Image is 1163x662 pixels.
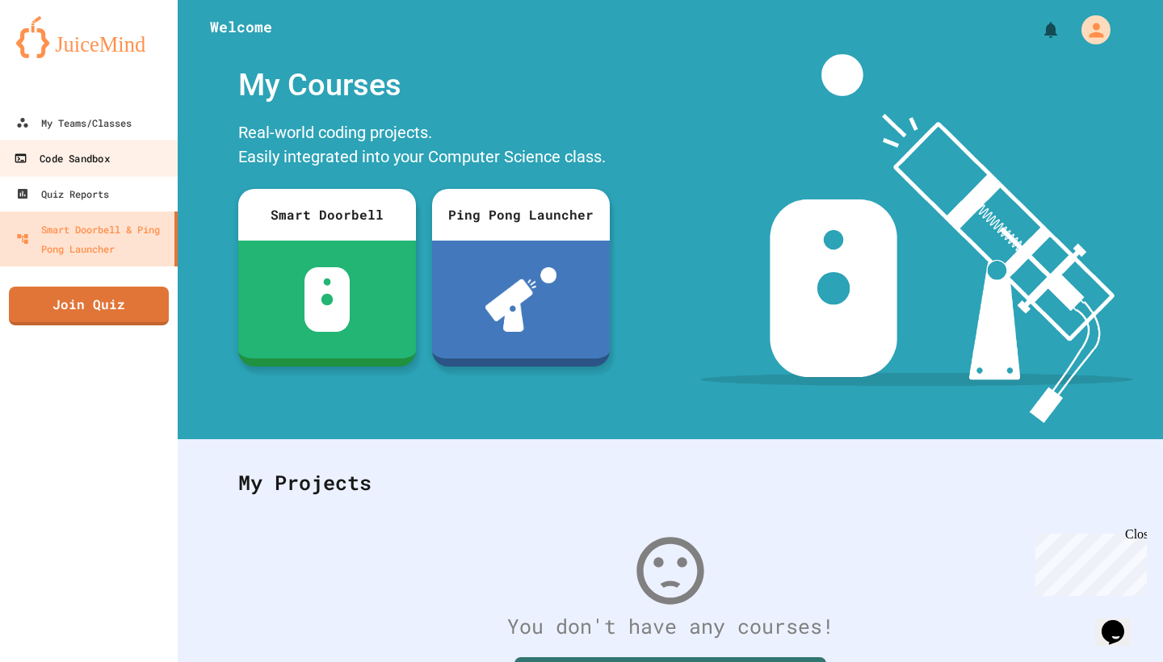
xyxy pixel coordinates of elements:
a: Join Quiz [9,287,169,325]
div: My Account [1064,11,1115,48]
div: Ping Pong Launcher [432,189,610,241]
div: Code Sandbox [14,149,109,169]
div: My Projects [222,451,1119,514]
img: ppl-with-ball.png [485,267,557,332]
div: Quiz Reports [16,184,109,203]
div: Smart Doorbell [238,189,416,241]
div: My Notifications [1011,16,1064,44]
img: logo-orange.svg [16,16,162,58]
div: Smart Doorbell & Ping Pong Launcher [16,220,168,258]
div: Chat with us now!Close [6,6,111,103]
iframe: chat widget [1095,597,1147,646]
div: My Courses [230,54,618,116]
div: My Teams/Classes [16,113,132,132]
img: banner-image-my-projects.png [700,54,1133,423]
div: Real-world coding projects. Easily integrated into your Computer Science class. [230,116,618,177]
img: sdb-white.svg [304,267,351,332]
div: You don't have any courses! [222,611,1119,642]
iframe: chat widget [1029,527,1147,596]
